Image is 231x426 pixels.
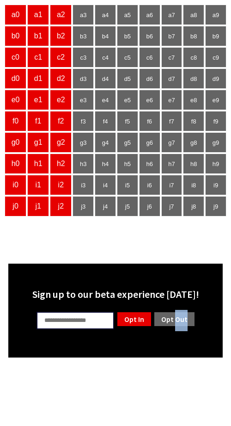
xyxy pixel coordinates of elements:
[161,68,182,89] td: d7
[205,5,226,25] td: a9
[161,47,182,68] td: c7
[5,5,26,25] td: a0
[205,154,226,174] td: h9
[73,68,94,89] td: d3
[73,47,94,68] td: c3
[161,111,182,131] td: f7
[139,196,160,216] td: j6
[50,132,72,153] td: g2
[183,196,204,216] td: j8
[205,196,226,216] td: j9
[139,47,160,68] td: c6
[95,5,116,25] td: a4
[50,26,72,46] td: b2
[205,175,226,195] td: i9
[50,175,72,195] td: i2
[50,5,72,25] td: a2
[95,90,116,110] td: e4
[5,196,26,216] td: j0
[73,26,94,46] td: b3
[153,311,195,327] a: Opt Out
[50,47,72,68] td: c2
[139,26,160,46] td: b6
[27,47,49,68] td: c1
[117,47,138,68] td: c5
[183,111,204,131] td: f8
[183,132,204,153] td: g8
[73,111,94,131] td: f3
[5,132,26,153] td: g0
[183,26,204,46] td: b8
[183,5,204,25] td: a8
[161,154,182,174] td: h7
[95,196,116,216] td: j4
[161,132,182,153] td: g7
[95,26,116,46] td: b4
[139,175,160,195] td: i6
[95,111,116,131] td: f4
[27,175,49,195] td: i1
[183,68,204,89] td: d8
[50,154,72,174] td: h2
[5,26,26,46] td: b0
[95,132,116,153] td: g4
[95,175,116,195] td: i4
[95,47,116,68] td: c4
[73,132,94,153] td: g3
[205,47,226,68] td: c9
[27,68,49,89] td: d1
[73,5,94,25] td: a3
[5,90,26,110] td: e0
[161,90,182,110] td: e7
[117,68,138,89] td: d5
[5,111,26,131] td: f0
[205,111,226,131] td: f9
[161,26,182,46] td: b7
[73,154,94,174] td: h3
[27,26,49,46] td: b1
[139,154,160,174] td: h6
[117,90,138,110] td: e5
[139,90,160,110] td: e6
[50,196,72,216] td: j2
[139,111,160,131] td: f6
[73,196,94,216] td: j3
[50,111,72,131] td: f2
[183,90,204,110] td: e8
[14,288,217,301] div: Sign up to our beta experience [DATE]!
[161,5,182,25] td: a7
[27,90,49,110] td: e1
[50,68,72,89] td: d2
[27,196,49,216] td: j1
[5,68,26,89] td: d0
[139,5,160,25] td: a6
[5,175,26,195] td: i0
[117,111,138,131] td: f5
[117,26,138,46] td: b5
[27,132,49,153] td: g1
[117,154,138,174] td: h5
[116,311,152,327] a: Opt In
[73,175,94,195] td: i3
[117,196,138,216] td: j5
[183,47,204,68] td: c8
[205,90,226,110] td: e9
[117,132,138,153] td: g5
[139,132,160,153] td: g6
[139,68,160,89] td: d6
[117,5,138,25] td: a5
[5,154,26,174] td: h0
[73,90,94,110] td: e3
[117,175,138,195] td: i5
[161,196,182,216] td: j7
[183,175,204,195] td: i8
[183,154,204,174] td: h8
[27,5,49,25] td: a1
[27,111,49,131] td: f1
[161,175,182,195] td: i7
[95,68,116,89] td: d4
[5,47,26,68] td: c0
[205,132,226,153] td: g9
[95,154,116,174] td: h4
[205,26,226,46] td: b9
